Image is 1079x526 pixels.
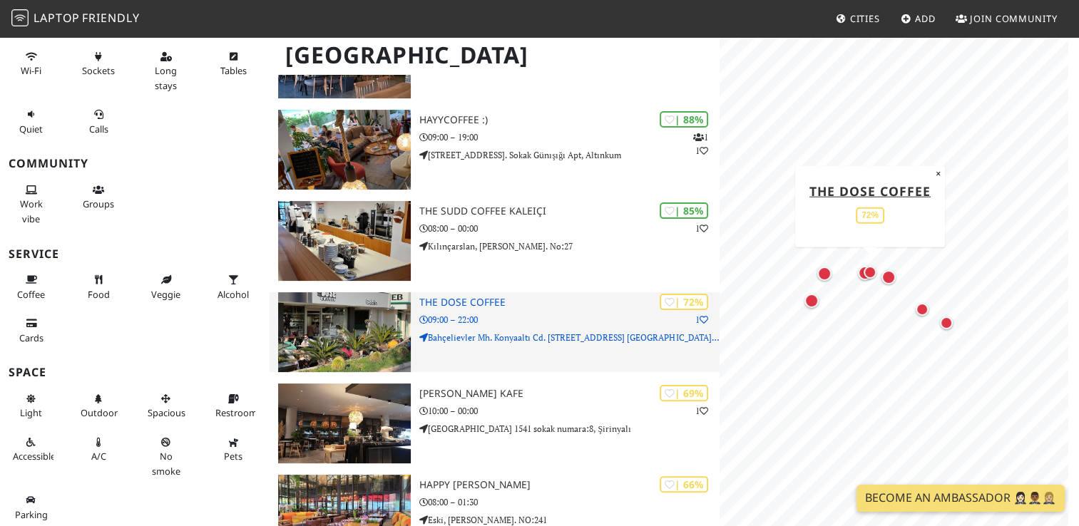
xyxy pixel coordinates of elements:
a: The Dose Coffee | 72% 1 The Dose Coffee 09:00 – 22:00 Bahçelievler Mh. Konyaaltı Cd. [STREET_ADDR... [270,292,719,372]
span: Parking [15,508,48,521]
button: Wi-Fi [9,45,54,83]
span: Spacious [148,406,185,419]
button: Outdoor [76,387,122,425]
button: Work vibe [9,178,54,230]
div: Map marker [879,267,899,287]
span: Restroom [215,406,257,419]
p: 09:00 – 22:00 [419,313,719,326]
button: Tables [211,45,257,83]
button: Food [76,268,122,306]
p: 1 1 [693,130,708,158]
a: Cities [830,6,886,31]
span: Group tables [83,197,114,210]
p: 1 [695,404,708,418]
a: Add [895,6,941,31]
a: The Dose Coffee [809,182,931,199]
p: 1 [695,222,708,235]
div: | 69% [660,385,708,401]
button: Accessible [9,430,54,468]
div: 72% [856,207,884,223]
p: Bahçelievler Mh. Konyaaltı Cd. [STREET_ADDRESS] [GEOGRAPHIC_DATA], [GEOGRAPHIC_DATA] [419,331,719,344]
span: Add [915,12,936,25]
p: 1 [695,313,708,326]
button: Quiet [9,103,54,140]
span: Smoke free [152,450,180,477]
div: Map marker [861,263,879,282]
h3: Space [9,366,261,379]
span: Credit cards [19,331,44,344]
div: | 88% [660,111,708,128]
a: Join Community [950,6,1063,31]
button: Long stays [143,45,189,97]
div: Map marker [855,263,875,283]
a: Poe kafe | 69% 1 [PERSON_NAME] kafe 10:00 – 00:00 [GEOGRAPHIC_DATA] 1541 sokak numara:8, Şirinyalı [270,383,719,463]
button: Calls [76,103,122,140]
span: Accessible [13,450,56,463]
span: Coffee [17,288,45,301]
p: 09:00 – 19:00 [419,130,719,144]
span: Quiet [19,123,43,135]
span: Video/audio calls [89,123,108,135]
button: Alcohol [211,268,257,306]
h3: Community [9,157,261,170]
img: Poe kafe [278,383,411,463]
button: Coffee [9,268,54,306]
span: Veggie [151,288,180,301]
p: 10:00 – 00:00 [419,404,719,418]
h3: Productivity [9,24,261,37]
div: | 85% [660,202,708,219]
div: Map marker [937,314,956,332]
p: 08:00 – 01:30 [419,495,719,509]
h3: The Dose Coffee [419,296,719,309]
span: Food [88,288,110,301]
button: Sockets [76,45,122,83]
a: LaptopFriendly LaptopFriendly [11,6,140,31]
span: Power sockets [82,64,115,77]
span: Work-friendly tables [220,64,247,77]
a: hayycoffee :) | 88% 11 hayycoffee :) 09:00 – 19:00 [STREET_ADDRESS]. Sokak Günışığı Apt, Altınkum [270,110,719,190]
button: Light [9,387,54,425]
span: Air conditioned [91,450,106,463]
button: Spacious [143,387,189,425]
img: hayycoffee :) [278,110,411,190]
div: | 66% [660,476,708,493]
p: [STREET_ADDRESS]. Sokak Günışığı Apt, Altınkum [419,148,719,162]
div: Map marker [802,291,822,311]
button: Parking [9,488,54,526]
p: 08:00 – 00:00 [419,222,719,235]
img: The Sudd Coffee Kaleiçi [278,201,411,281]
button: Pets [211,430,257,468]
h3: [PERSON_NAME] kafe [419,388,719,400]
span: Cities [850,12,880,25]
a: The Sudd Coffee Kaleiçi | 85% 1 The Sudd Coffee Kaleiçi 08:00 – 00:00 Kılınçarslan, [PERSON_NAME]... [270,201,719,281]
span: Pet friendly [224,450,242,463]
button: Restroom [211,387,257,425]
p: Kılınçarslan, [PERSON_NAME]. No:27 [419,239,719,253]
span: Outdoor area [81,406,118,419]
div: Map marker [913,300,931,319]
h3: The Sudd Coffee Kaleiçi [419,205,719,217]
span: Long stays [155,64,177,91]
button: Cards [9,311,54,349]
h3: Happy [PERSON_NAME] [419,479,719,491]
span: Stable Wi-Fi [21,64,41,77]
div: Map marker [814,264,834,284]
span: Laptop [34,10,80,26]
p: [GEOGRAPHIC_DATA] 1541 sokak numara:8, Şirinyalı [419,422,719,435]
span: Alcohol [218,288,249,301]
h1: [GEOGRAPHIC_DATA] [274,36,716,75]
button: A/C [76,430,122,468]
span: Join Community [970,12,1058,25]
img: The Dose Coffee [278,292,411,372]
a: Become an Ambassador 🤵🏻‍♀️🤵🏾‍♂️🤵🏼‍♀️ [856,485,1065,512]
button: Close popup [931,165,945,181]
h3: hayycoffee :) [419,114,719,126]
img: LaptopFriendly [11,9,29,26]
button: No smoke [143,430,189,483]
button: Veggie [143,268,189,306]
div: | 72% [660,294,708,310]
span: Friendly [82,10,139,26]
span: People working [20,197,43,225]
button: Groups [76,178,122,216]
span: Natural light [20,406,42,419]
